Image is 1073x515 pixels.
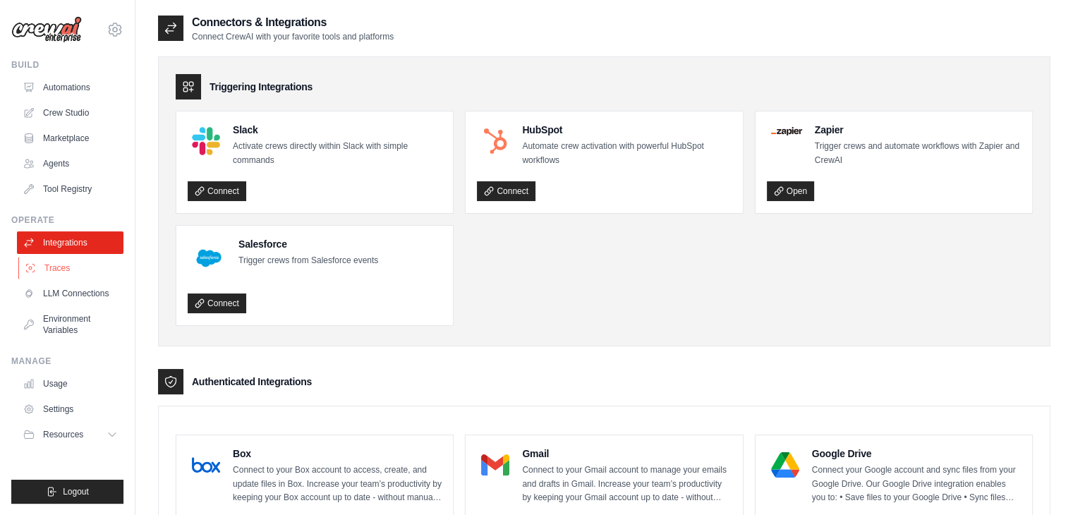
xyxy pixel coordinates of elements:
[17,76,123,99] a: Automations
[11,480,123,504] button: Logout
[192,31,394,42] p: Connect CrewAI with your favorite tools and platforms
[188,293,246,313] a: Connect
[481,127,509,155] img: HubSpot Logo
[17,231,123,254] a: Integrations
[233,447,442,461] h4: Box
[812,464,1021,505] p: Connect your Google account and sync files from your Google Drive. Our Google Drive integration e...
[771,451,799,479] img: Google Drive Logo
[192,14,394,31] h2: Connectors & Integrations
[17,102,123,124] a: Crew Studio
[11,16,82,43] img: Logo
[767,181,814,201] a: Open
[481,451,509,479] img: Gmail Logo
[17,127,123,150] a: Marketplace
[192,127,220,155] img: Slack Logo
[522,140,731,167] p: Automate crew activation with powerful HubSpot workflows
[210,80,313,94] h3: Triggering Integrations
[17,178,123,200] a: Tool Registry
[17,308,123,341] a: Environment Variables
[192,451,220,479] img: Box Logo
[233,464,442,505] p: Connect to your Box account to access, create, and update files in Box. Increase your team’s prod...
[815,140,1021,167] p: Trigger crews and automate workflows with Zapier and CrewAI
[233,140,442,167] p: Activate crews directly within Slack with simple commands
[11,214,123,226] div: Operate
[771,127,802,135] img: Zapier Logo
[63,486,89,497] span: Logout
[477,181,535,201] a: Connect
[11,59,123,71] div: Build
[238,254,378,268] p: Trigger crews from Salesforce events
[233,123,442,137] h4: Slack
[18,257,125,279] a: Traces
[17,372,123,395] a: Usage
[192,375,312,389] h3: Authenticated Integrations
[17,398,123,420] a: Settings
[815,123,1021,137] h4: Zapier
[43,429,83,440] span: Resources
[11,356,123,367] div: Manage
[238,237,378,251] h4: Salesforce
[522,123,731,137] h4: HubSpot
[17,152,123,175] a: Agents
[188,181,246,201] a: Connect
[522,464,731,505] p: Connect to your Gmail account to manage your emails and drafts in Gmail. Increase your team’s pro...
[812,447,1021,461] h4: Google Drive
[17,423,123,446] button: Resources
[17,282,123,305] a: LLM Connections
[522,447,731,461] h4: Gmail
[192,241,226,275] img: Salesforce Logo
